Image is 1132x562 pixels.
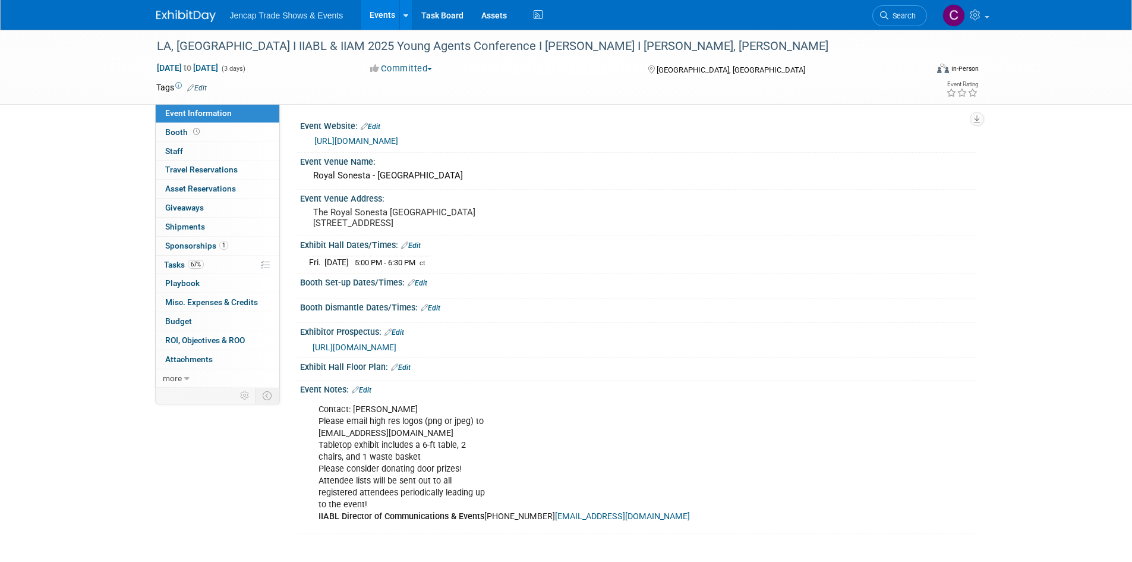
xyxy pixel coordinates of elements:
td: Tags [156,81,207,93]
td: [DATE] [324,256,349,269]
span: Travel Reservations [165,165,238,174]
span: Asset Reservations [165,184,236,193]
div: Exhibit Hall Dates/Times: [300,236,976,252]
span: Booth not reserved yet [191,127,202,136]
b: IIABL Director of Communications & Events [319,511,484,522]
a: [URL][DOMAIN_NAME] [314,136,398,146]
a: Shipments [156,218,279,236]
span: Jencap Trade Shows & Events [230,11,343,20]
div: Contact: [PERSON_NAME] Please email high res logos (png or jpeg) to [EMAIL_ADDRESS][DOMAIN_NAME] ... [310,398,846,529]
a: more [156,369,279,388]
span: (3 days) [220,65,245,73]
span: Search [888,11,916,20]
div: Royal Sonesta - [GEOGRAPHIC_DATA] [309,167,967,185]
span: Misc. Expenses & Credits [165,297,258,307]
span: Shipments [165,222,205,231]
a: Booth [156,123,279,142]
td: Fri. [309,256,324,269]
div: Booth Set-up Dates/Times: [300,274,976,289]
div: Event Format [857,62,979,80]
td: Personalize Event Tab Strip [235,388,256,403]
a: Playbook [156,274,279,293]
span: more [163,373,182,383]
a: Tasks67% [156,256,279,274]
button: Committed [366,62,437,75]
span: ct [420,259,425,267]
a: Edit [352,386,371,394]
span: [GEOGRAPHIC_DATA], [GEOGRAPHIC_DATA] [657,65,805,74]
a: ROI, Objectives & ROO [156,331,279,350]
div: In-Person [951,64,979,73]
a: [URL][DOMAIN_NAME] [313,343,396,352]
a: Edit [187,84,207,92]
span: 5:00 PM - 6:30 PM [355,258,415,267]
a: Asset Reservations [156,180,279,198]
a: Edit [361,123,380,131]
span: Booth [165,127,202,137]
span: Budget [165,316,192,326]
a: Edit [408,279,427,287]
span: Staff [165,146,183,156]
a: Budget [156,312,279,331]
div: Event Website: [300,117,976,133]
span: Playbook [165,278,200,288]
a: Edit [421,304,440,312]
a: Event Information [156,104,279,123]
span: Tasks [164,260,204,269]
div: LA, [GEOGRAPHIC_DATA] I IIABL & IIAM 2025 Young Agents Conference I [PERSON_NAME] I [PERSON_NAME]... [153,36,909,57]
span: to [182,63,193,73]
span: Event Information [165,108,232,118]
a: [EMAIL_ADDRESS][DOMAIN_NAME] [555,511,690,522]
div: Exhibit Hall Floor Plan: [300,358,976,373]
div: Event Venue Name: [300,153,976,168]
span: 1 [219,241,228,250]
span: Sponsorships [165,241,228,250]
img: Format-Inperson.png [937,64,949,73]
span: 67% [188,260,204,269]
div: Event Venue Address: [300,190,976,205]
a: Attachments [156,350,279,369]
a: Giveaways [156,199,279,217]
pre: The Royal Sonesta [GEOGRAPHIC_DATA] [STREET_ADDRESS] [313,207,569,228]
div: Event Notes: [300,381,976,396]
a: Search [872,5,927,26]
div: Exhibitor Prospectus: [300,323,976,338]
a: Travel Reservations [156,161,279,179]
span: ROI, Objectives & ROO [165,335,245,345]
a: Sponsorships1 [156,237,279,255]
div: Booth Dismantle Dates/Times: [300,299,976,314]
a: Edit [391,363,411,372]
td: Toggle Event Tabs [255,388,279,403]
span: Attachments [165,354,213,364]
div: Event Rating [946,81,978,87]
span: [DATE] [DATE] [156,62,219,73]
span: Giveaways [165,203,204,212]
img: ExhibitDay [156,10,216,22]
a: Misc. Expenses & Credits [156,293,279,312]
a: Staff [156,142,279,161]
img: Christopher Reid [942,4,965,27]
a: Edit [384,328,404,337]
a: Edit [401,241,421,250]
